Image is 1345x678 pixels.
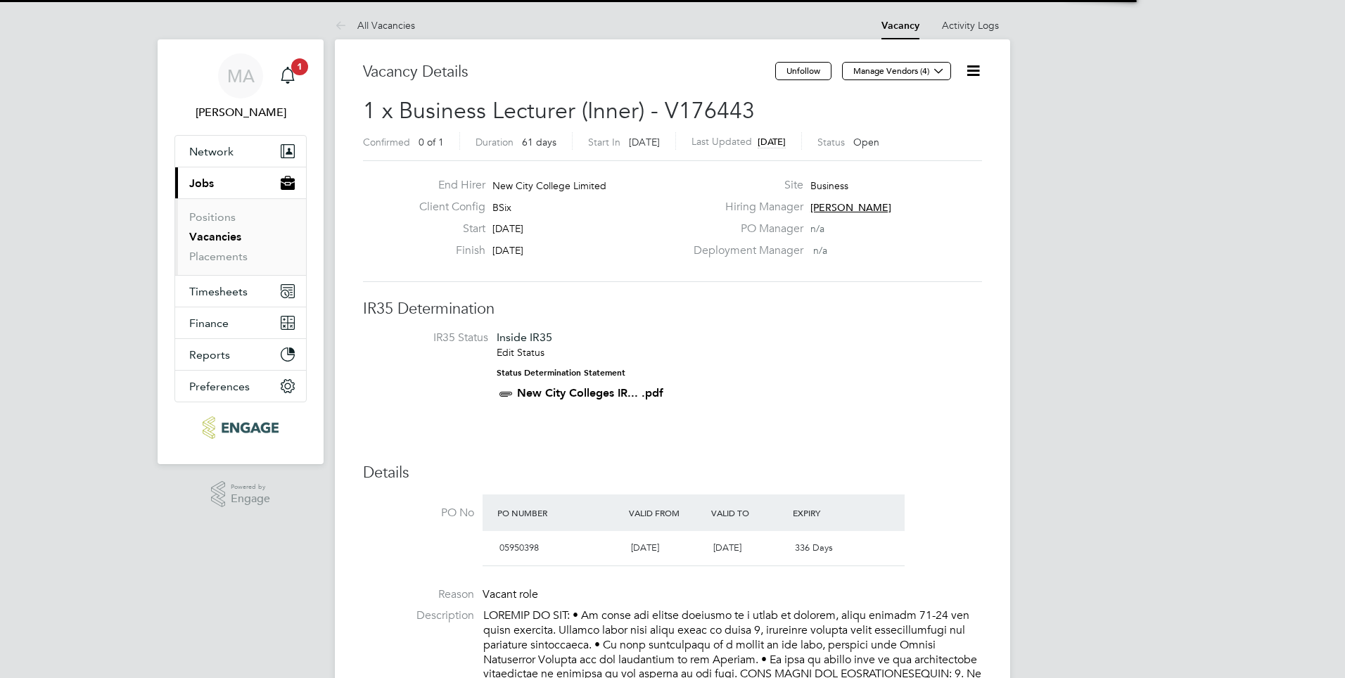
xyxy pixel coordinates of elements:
[189,210,236,224] a: Positions
[810,179,848,192] span: Business
[517,386,663,399] a: New City Colleges IR... .pdf
[483,587,538,601] span: Vacant role
[363,136,410,148] label: Confirmed
[175,307,306,338] button: Finance
[363,463,982,483] h3: Details
[685,222,803,236] label: PO Manager
[810,222,824,235] span: n/a
[685,200,803,215] label: Hiring Manager
[492,222,523,235] span: [DATE]
[492,201,511,214] span: BSix
[174,104,307,121] span: Mahnaz Asgari Joorshari
[631,542,659,554] span: [DATE]
[494,500,625,525] div: PO Number
[189,145,234,158] span: Network
[499,542,539,554] span: 05950398
[203,416,278,439] img: ncclondon-logo-retina.png
[691,135,752,148] label: Last Updated
[685,243,803,258] label: Deployment Manager
[189,316,229,330] span: Finance
[189,285,248,298] span: Timesheets
[842,62,951,80] button: Manage Vendors (4)
[522,136,556,148] span: 61 days
[629,136,660,148] span: [DATE]
[189,177,214,190] span: Jobs
[588,136,620,148] label: Start In
[813,244,827,257] span: n/a
[175,339,306,370] button: Reports
[810,201,891,214] span: [PERSON_NAME]
[492,244,523,257] span: [DATE]
[175,198,306,275] div: Jobs
[227,67,255,85] span: MA
[942,19,999,32] a: Activity Logs
[175,371,306,402] button: Preferences
[363,506,474,520] label: PO No
[363,587,474,602] label: Reason
[231,481,270,493] span: Powered by
[175,276,306,307] button: Timesheets
[274,53,302,98] a: 1
[189,348,230,362] span: Reports
[174,416,307,439] a: Go to home page
[625,500,708,525] div: Valid From
[363,608,474,623] label: Description
[335,19,415,32] a: All Vacancies
[211,481,271,508] a: Powered byEngage
[158,39,324,464] nav: Main navigation
[174,53,307,121] a: MA[PERSON_NAME]
[408,200,485,215] label: Client Config
[363,62,775,82] h3: Vacancy Details
[789,500,872,525] div: Expiry
[881,20,919,32] a: Vacancy
[231,493,270,505] span: Engage
[817,136,845,148] label: Status
[775,62,831,80] button: Unfollow
[377,331,488,345] label: IR35 Status
[685,178,803,193] label: Site
[408,178,485,193] label: End Hirer
[758,136,786,148] span: [DATE]
[175,167,306,198] button: Jobs
[853,136,879,148] span: Open
[497,368,625,378] strong: Status Determination Statement
[363,299,982,319] h3: IR35 Determination
[189,250,248,263] a: Placements
[708,500,790,525] div: Valid To
[189,380,250,393] span: Preferences
[408,222,485,236] label: Start
[419,136,444,148] span: 0 of 1
[497,331,552,344] span: Inside IR35
[476,136,514,148] label: Duration
[291,58,308,75] span: 1
[795,542,833,554] span: 336 Days
[189,230,241,243] a: Vacancies
[497,346,544,359] a: Edit Status
[713,542,741,554] span: [DATE]
[492,179,606,192] span: New City College Limited
[175,136,306,167] button: Network
[363,97,755,124] span: 1 x Business Lecturer (Inner) - V176443
[408,243,485,258] label: Finish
